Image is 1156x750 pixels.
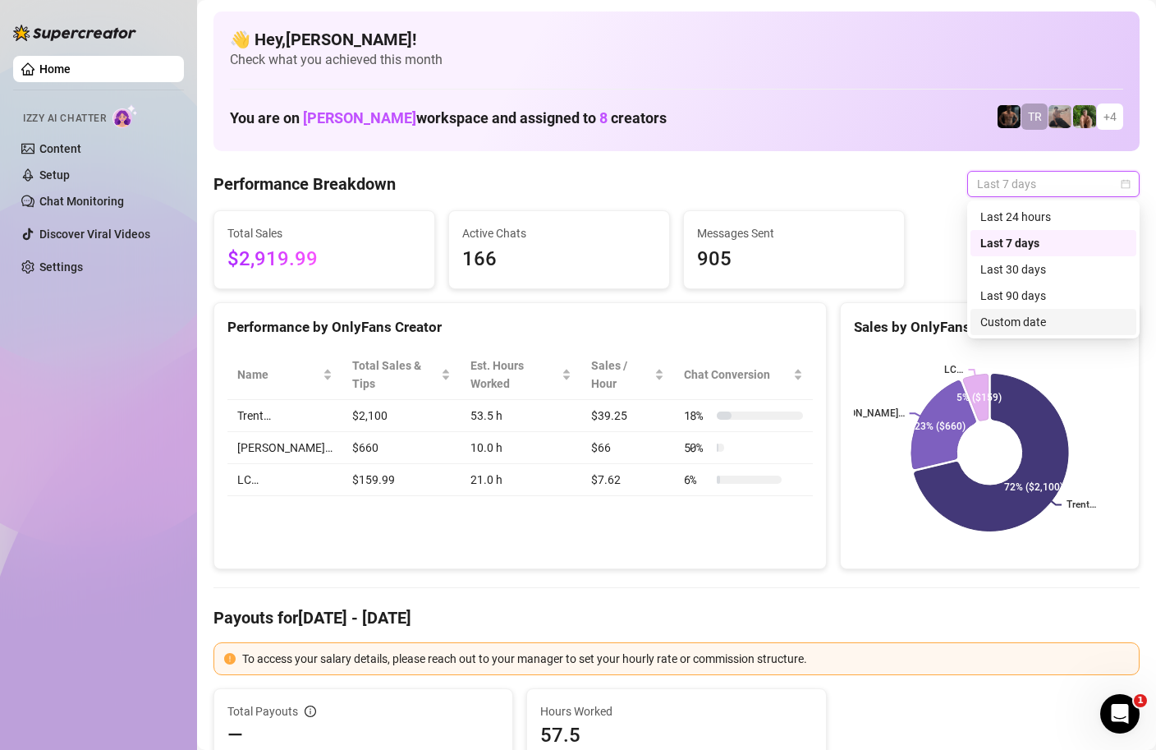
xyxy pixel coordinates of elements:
[854,316,1126,338] div: Sales by OnlyFans Creator
[242,650,1129,668] div: To access your salary details, please reach out to your manager to set your hourly rate or commis...
[591,357,650,393] span: Sales / Hour
[470,357,558,393] div: Est. Hours Worked
[462,224,656,242] span: Active Chats
[540,702,812,720] span: Hours Worked
[581,400,673,432] td: $39.25
[980,287,1126,305] div: Last 90 days
[213,173,396,196] h4: Performance Breakdown
[540,722,812,748] span: 57.5
[230,109,667,127] h1: You are on workspace and assigned to creators
[213,606,1140,629] h4: Payouts for [DATE] - [DATE]
[980,260,1126,278] div: Last 30 days
[112,104,138,128] img: AI Chatter
[305,706,316,717] span: info-circle
[237,366,319,384] span: Name
[581,432,673,464] td: $66
[980,313,1126,331] div: Custom date
[342,400,461,432] td: $2,100
[822,408,904,420] text: [PERSON_NAME]…
[980,208,1126,226] div: Last 24 hours
[23,111,106,127] span: Izzy AI Chatter
[970,230,1136,256] div: Last 7 days
[461,432,581,464] td: 10.0 h
[1100,694,1140,734] iframe: Intercom live chat
[462,244,656,275] span: 166
[227,464,342,496] td: LC…
[1048,105,1071,128] img: LC
[970,309,1136,335] div: Custom date
[697,224,891,242] span: Messages Sent
[1103,108,1117,126] span: + 4
[227,432,342,464] td: [PERSON_NAME]…
[227,702,298,720] span: Total Payouts
[970,256,1136,283] div: Last 30 days
[970,283,1136,309] div: Last 90 days
[352,357,438,393] span: Total Sales & Tips
[39,168,70,182] a: Setup
[1134,694,1147,707] span: 1
[581,350,673,400] th: Sales / Hour
[980,234,1126,252] div: Last 7 days
[227,224,421,242] span: Total Sales
[227,350,342,400] th: Name
[461,400,581,432] td: 53.5 h
[1028,108,1042,126] span: TR
[230,51,1123,69] span: Check what you achieved this month
[684,407,710,425] span: 18 %
[303,109,416,127] span: [PERSON_NAME]
[697,244,891,275] span: 905
[944,364,963,375] text: LC…
[39,62,71,76] a: Home
[1073,105,1096,128] img: Nathaniel
[39,195,124,208] a: Chat Monitoring
[684,366,790,384] span: Chat Conversion
[342,350,461,400] th: Total Sales & Tips
[13,25,136,41] img: logo-BBDzfeDw.svg
[39,228,150,241] a: Discover Viral Videos
[977,172,1130,196] span: Last 7 days
[342,464,461,496] td: $159.99
[674,350,813,400] th: Chat Conversion
[599,109,608,127] span: 8
[1121,179,1131,189] span: calendar
[39,260,83,274] a: Settings
[581,464,673,496] td: $7.62
[227,722,243,748] span: —
[1067,499,1096,511] text: Trent…
[230,28,1123,51] h4: 👋 Hey, [PERSON_NAME] !
[684,471,710,489] span: 6 %
[342,432,461,464] td: $660
[461,464,581,496] td: 21.0 h
[227,244,421,275] span: $2,919.99
[227,316,813,338] div: Performance by OnlyFans Creator
[970,204,1136,230] div: Last 24 hours
[224,653,236,665] span: exclamation-circle
[227,400,342,432] td: Trent…
[998,105,1021,128] img: Trent
[39,142,81,155] a: Content
[684,439,710,457] span: 50 %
